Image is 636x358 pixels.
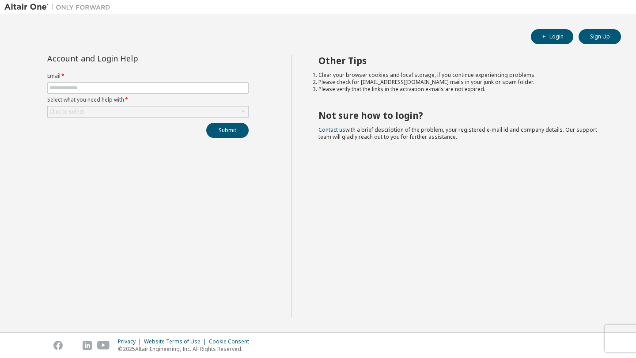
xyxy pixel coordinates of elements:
span: with a brief description of the problem, your registered e-mail id and company details. Our suppo... [318,126,597,141]
h2: Not sure how to login? [318,110,606,121]
img: youtube.svg [97,341,110,350]
button: Sign Up [579,29,621,44]
button: Login [531,29,573,44]
img: linkedin.svg [83,341,92,350]
button: Submit [206,123,249,138]
div: Website Terms of Use [144,338,209,345]
div: Cookie Consent [209,338,254,345]
a: Contact us [318,126,345,133]
div: Click to select [48,107,248,117]
p: © 2025 Altair Engineering, Inc. All Rights Reserved. [118,345,254,353]
li: Clear your browser cookies and local storage, if you continue experiencing problems. [318,72,606,79]
label: Select what you need help with [47,96,249,103]
li: Please check for [EMAIL_ADDRESS][DOMAIN_NAME] mails in your junk or spam folder. [318,79,606,86]
h2: Other Tips [318,55,606,66]
img: facebook.svg [53,341,63,350]
li: Please verify that the links in the activation e-mails are not expired. [318,86,606,93]
div: Account and Login Help [47,55,208,62]
label: Email [47,72,249,80]
img: Altair One [4,3,115,11]
div: Click to select [49,108,84,115]
div: Privacy [118,338,144,345]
